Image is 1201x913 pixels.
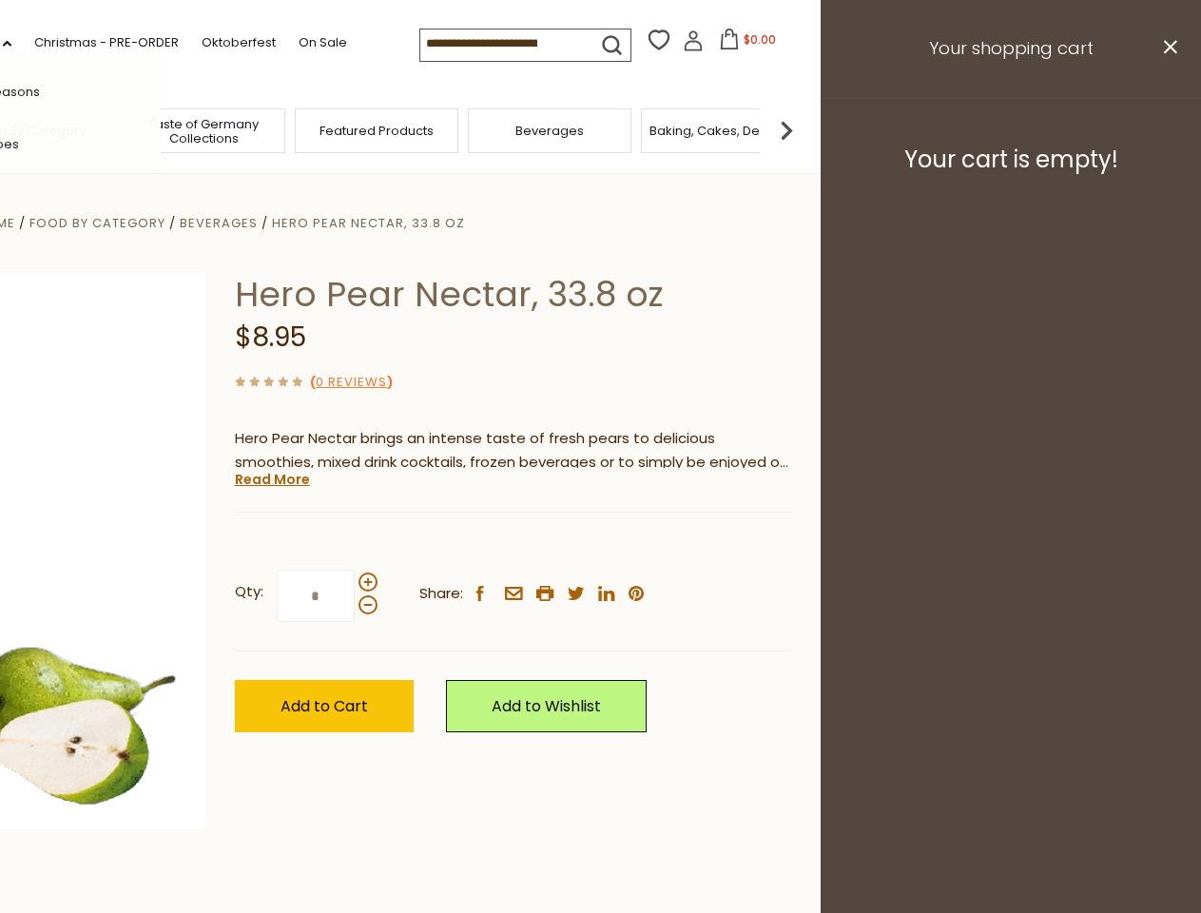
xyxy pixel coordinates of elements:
[419,582,463,606] span: Share:
[235,680,414,732] button: Add to Cart
[272,214,465,232] a: Hero Pear Nectar, 33.8 oz
[235,470,310,489] a: Read More
[316,373,387,393] a: 0 Reviews
[235,580,263,604] strong: Qty:
[844,146,1177,174] h3: Your cart is empty!
[34,32,179,53] a: Christmas - PRE-ORDER
[744,31,776,48] span: $0.00
[767,111,805,149] img: next arrow
[515,124,584,138] a: Beverages
[707,29,788,57] button: $0.00
[29,214,165,232] a: Food By Category
[310,373,393,391] span: ( )
[320,124,434,138] a: Featured Products
[649,124,797,138] a: Baking, Cakes, Desserts
[202,32,276,53] a: Oktoberfest
[235,319,306,356] span: $8.95
[180,214,258,232] a: Beverages
[235,427,791,475] p: Hero Pear Nectar brings an intense taste of fresh pears to delicious smoothies, mixed drink cockt...
[446,680,647,732] a: Add to Wishlist
[299,32,347,53] a: On Sale
[277,570,355,622] input: Qty:
[281,695,368,717] span: Add to Cart
[127,117,280,146] a: Taste of Germany Collections
[235,273,791,316] h1: Hero Pear Nectar, 33.8 oz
